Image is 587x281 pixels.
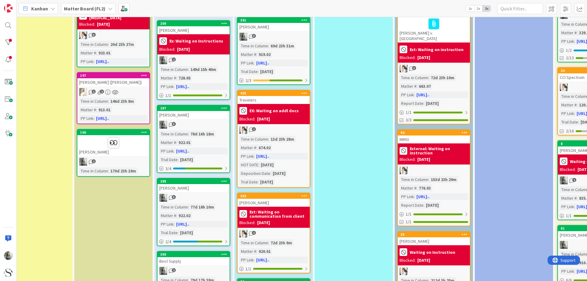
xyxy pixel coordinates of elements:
[96,59,109,64] a: [URL]..
[560,38,574,45] div: PP Link
[416,83,417,90] span: :
[239,161,258,168] div: HOT DATE
[246,77,251,84] span: 2 / 3
[79,31,87,39] img: KT
[240,91,310,95] div: 435
[79,168,108,174] div: Time in Column
[270,170,271,177] span: :
[157,184,230,192] div: [PERSON_NAME]
[238,17,310,31] div: 361[PERSON_NAME]
[560,241,568,249] img: LG
[159,204,188,210] div: Time in Column
[466,6,474,12] span: 1x
[176,75,177,81] span: :
[259,179,275,185] div: [DATE]
[400,257,415,264] div: Blocked:
[412,66,416,70] span: 3
[398,232,470,237] div: 35
[560,83,568,91] img: KT
[257,248,272,255] div: 920.01
[416,92,430,98] a: [URL]..
[423,100,424,107] span: :
[239,60,254,66] div: PP Link
[176,148,189,154] a: [URL]..
[239,170,270,177] div: Deposition Date
[417,156,430,163] div: [DATE]
[189,131,216,137] div: 78d 16h 18m
[80,73,150,78] div: 197
[256,248,257,255] span: :
[157,194,230,202] div: LG
[400,176,428,183] div: Time in Column
[238,33,310,41] div: LG
[176,221,189,227] a: [URL]..
[77,73,150,86] div: 197[PERSON_NAME] ([PERSON_NAME])
[429,74,456,81] div: 72d 23h 10m
[249,210,308,218] b: Ext: Waiting on communication from client
[400,193,414,200] div: PP Link
[410,146,468,155] b: External: Waiting on instruction
[157,165,230,172] div: 3/4
[238,91,310,104] div: 435Travelers
[398,65,470,72] div: KT
[259,68,275,75] div: [DATE]
[172,57,176,61] span: 1
[574,203,575,210] span: :
[92,33,96,37] span: 3
[160,252,230,257] div: 360
[239,68,258,75] div: Trial Date
[160,106,230,110] div: 287
[400,185,416,191] div: Matter #
[398,267,470,275] div: KT
[79,41,108,48] div: Time in Column
[64,6,105,12] b: Matter Board (FL2)
[189,66,218,73] div: 149d 15h 40m
[256,51,257,58] span: :
[560,176,568,184] img: LG
[160,179,230,183] div: 288
[560,29,577,36] div: Matter #
[400,100,423,107] div: Report Date
[410,47,463,52] b: Ext: Waiting on instruction
[238,96,310,104] div: Travelers
[159,229,178,236] div: Trial Date
[398,135,470,143] div: MMSI
[159,66,188,73] div: Time in Column
[159,156,178,163] div: Trial Date
[159,148,174,154] div: PP Link
[176,139,177,146] span: :
[238,91,310,96] div: 435
[31,5,48,12] span: Kanban
[268,136,269,142] span: :
[157,179,230,192] div: 288[PERSON_NAME]
[177,46,190,53] div: [DATE]
[239,257,254,263] div: PP Link
[159,212,176,219] div: Matter #
[249,109,299,113] b: EX: Waiting on addl docs
[77,158,150,166] div: LG
[77,31,150,39] div: KT
[429,176,458,183] div: 153d 23h 29m
[172,268,176,272] span: 1
[254,257,255,263] span: :
[239,179,258,185] div: Trial Date
[560,166,576,173] div: Blocked:
[560,102,577,108] div: Matter #
[77,88,150,96] div: KS
[410,250,455,254] b: Waiting on Instruction
[172,122,176,126] span: 3
[577,29,578,36] span: :
[157,238,230,246] div: 2/4
[4,268,13,277] img: avatar
[238,230,310,238] div: KT
[160,21,230,26] div: 200
[400,156,415,163] div: Blocked:
[79,88,87,96] img: KS
[108,98,109,105] span: :
[109,168,138,174] div: 170d 23h 19m
[424,100,440,107] div: [DATE]
[79,98,108,105] div: Time in Column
